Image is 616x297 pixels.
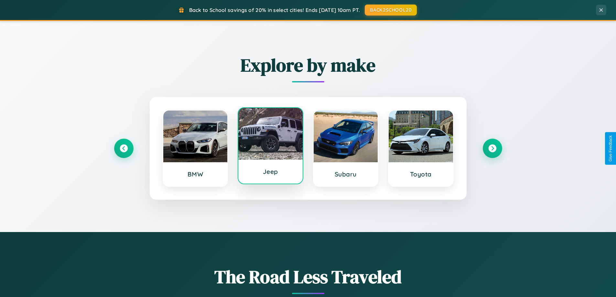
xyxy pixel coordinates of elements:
h3: Toyota [395,170,447,178]
div: Give Feedback [608,135,613,162]
h3: Jeep [245,168,296,175]
h3: BMW [170,170,221,178]
button: BACK2SCHOOL20 [365,5,417,16]
h2: Explore by make [114,53,502,78]
h1: The Road Less Traveled [114,264,502,289]
span: Back to School savings of 20% in select cities! Ends [DATE] 10am PT. [189,7,360,13]
h3: Subaru [320,170,372,178]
